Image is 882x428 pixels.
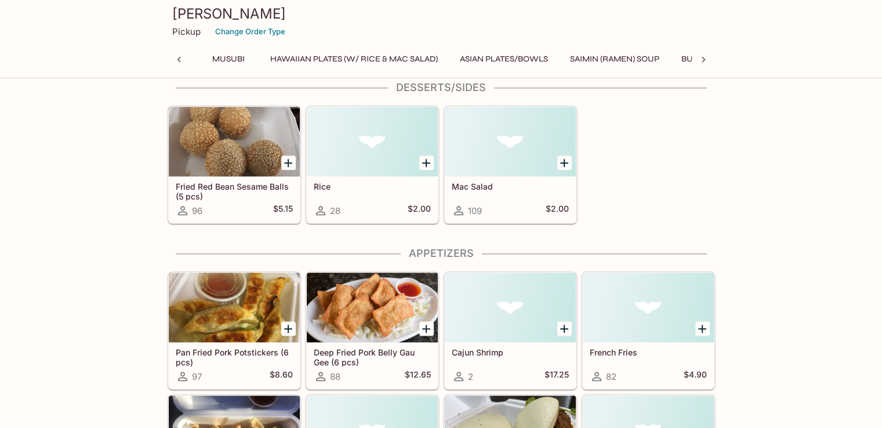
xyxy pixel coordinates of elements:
[330,205,340,216] span: 28
[468,205,482,216] span: 109
[557,321,572,336] button: Add Cajun Shrimp
[169,273,300,342] div: Pan Fried Pork Potstickers (6 pcs)
[445,107,576,176] div: Mac Salad
[590,347,707,357] h5: French Fries
[306,272,438,389] a: Deep Fried Pork Belly Gau Gee (6 pcs)88$12.65
[172,26,201,37] p: Pickup
[210,23,291,41] button: Change Order Type
[314,347,431,367] h5: Deep Fried Pork Belly Gau Gee (6 pcs)
[684,369,707,383] h5: $4.90
[168,247,715,260] h4: Appetizers
[545,369,569,383] h5: $17.25
[444,106,576,223] a: Mac Salad109$2.00
[172,5,710,23] h3: [PERSON_NAME]
[264,51,444,67] button: Hawaiian Plates (w/ Rice & Mac Salad)
[176,347,293,367] h5: Pan Fried Pork Potstickers (6 pcs)
[169,107,300,176] div: Fried Red Bean Sesame Balls (5 pcs)
[675,51,867,67] button: Burgers (w/ Lettuce, Tomatoes, Onions)
[452,347,569,357] h5: Cajun Shrimp
[557,155,572,170] button: Add Mac Salad
[168,106,300,223] a: Fried Red Bean Sesame Balls (5 pcs)96$5.15
[452,182,569,191] h5: Mac Salad
[202,51,255,67] button: Musubi
[281,155,296,170] button: Add Fried Red Bean Sesame Balls (5 pcs)
[306,106,438,223] a: Rice28$2.00
[546,204,569,217] h5: $2.00
[270,369,293,383] h5: $8.60
[307,273,438,342] div: Deep Fried Pork Belly Gau Gee (6 pcs)
[444,272,576,389] a: Cajun Shrimp2$17.25
[695,321,710,336] button: Add French Fries
[419,155,434,170] button: Add Rice
[330,371,340,382] span: 88
[168,272,300,389] a: Pan Fried Pork Potstickers (6 pcs)97$8.60
[307,107,438,176] div: Rice
[445,273,576,342] div: Cajun Shrimp
[168,81,715,94] h4: Desserts/Sides
[192,205,202,216] span: 96
[453,51,554,67] button: Asian Plates/Bowls
[408,204,431,217] h5: $2.00
[192,371,202,382] span: 97
[405,369,431,383] h5: $12.65
[606,371,616,382] span: 82
[582,272,714,389] a: French Fries82$4.90
[564,51,666,67] button: Saimin (Ramen) Soup
[176,182,293,201] h5: Fried Red Bean Sesame Balls (5 pcs)
[314,182,431,191] h5: Rice
[419,321,434,336] button: Add Deep Fried Pork Belly Gau Gee (6 pcs)
[273,204,293,217] h5: $5.15
[468,371,473,382] span: 2
[281,321,296,336] button: Add Pan Fried Pork Potstickers (6 pcs)
[583,273,714,342] div: French Fries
